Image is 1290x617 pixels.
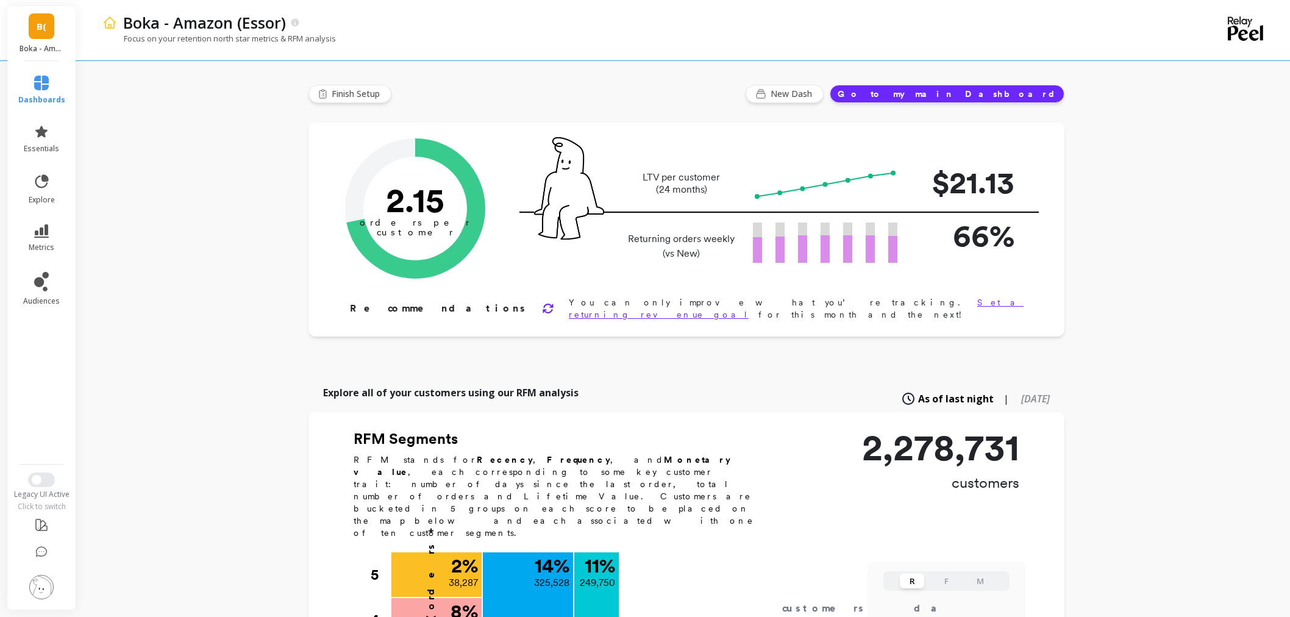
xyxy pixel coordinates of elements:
[585,556,615,576] p: 11 %
[23,296,60,306] span: audiences
[354,429,768,449] h2: RFM Segments
[746,85,824,103] button: New Dash
[123,12,286,33] p: Boka - Amazon (Essor)
[569,296,1025,321] p: You can only improve what you’re tracking. for this month and the next!
[624,232,738,261] p: Returning orders weekly (vs New)
[534,137,604,240] img: pal seatted on line
[534,576,569,590] p: 325,528
[771,88,816,100] span: New Dash
[371,552,390,597] div: 5
[934,574,958,588] button: F
[862,473,1019,493] p: customers
[18,95,65,105] span: dashboards
[377,227,454,238] tspan: customer
[332,88,383,100] span: Finish Setup
[918,391,994,406] span: As of last night
[24,144,59,154] span: essentials
[308,85,391,103] button: Finish Setup
[37,20,46,34] span: B(
[580,576,615,590] p: 249,750
[28,473,55,487] button: Switch to New UI
[451,556,478,576] p: 2 %
[20,44,64,54] p: Boka - Amazon (Essor)
[360,217,471,228] tspan: orders per
[102,15,117,30] img: header icon
[914,601,964,616] div: days
[6,490,77,499] div: Legacy UI Active
[624,171,738,196] p: LTV per customer (24 months)
[1003,391,1009,406] span: |
[323,385,579,400] p: Explore all of your customers using our RFM analysis
[386,180,444,220] text: 2.15
[29,195,55,205] span: explore
[830,85,1064,103] button: Go to my main Dashboard
[1021,392,1050,405] span: [DATE]
[782,601,881,616] div: customers
[29,243,54,252] span: metrics
[547,455,610,465] b: Frequency
[29,575,54,599] img: profile picture
[917,160,1014,205] p: $21.13
[917,213,1014,259] p: 66%
[350,301,527,316] p: Recommendations
[535,556,569,576] p: 14 %
[449,576,478,590] p: 38,287
[862,429,1019,466] p: 2,278,731
[968,574,992,588] button: M
[102,33,336,44] p: Focus on your retention north star metrics & RFM analysis
[477,455,533,465] b: Recency
[354,454,768,539] p: RFM stands for , , and , each corresponding to some key customer trait: number of days since the ...
[6,502,77,512] div: Click to switch
[900,574,924,588] button: R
